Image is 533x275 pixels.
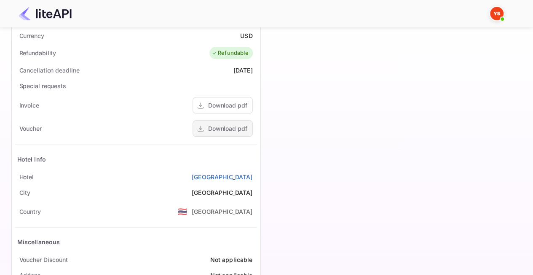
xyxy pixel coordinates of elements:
[19,66,80,75] div: Cancellation deadline
[233,66,253,75] div: [DATE]
[178,204,187,219] span: United States
[490,7,504,20] img: Yandex Support
[19,207,41,216] div: Country
[19,81,66,90] div: Special requests
[19,173,34,181] div: Hotel
[212,49,249,57] div: Refundable
[19,124,42,133] div: Voucher
[17,237,60,246] div: Miscellaneous
[19,188,31,197] div: City
[17,155,46,164] div: Hotel Info
[19,7,72,20] img: LiteAPI Logo
[208,124,247,133] div: Download pdf
[19,101,39,110] div: Invoice
[208,101,247,110] div: Download pdf
[210,255,252,264] div: Not applicable
[19,49,56,57] div: Refundability
[192,188,253,197] div: [GEOGRAPHIC_DATA]
[240,31,252,40] div: USD
[19,31,44,40] div: Currency
[192,173,253,181] a: [GEOGRAPHIC_DATA]
[19,255,68,264] div: Voucher Discount
[192,207,253,216] div: [GEOGRAPHIC_DATA]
